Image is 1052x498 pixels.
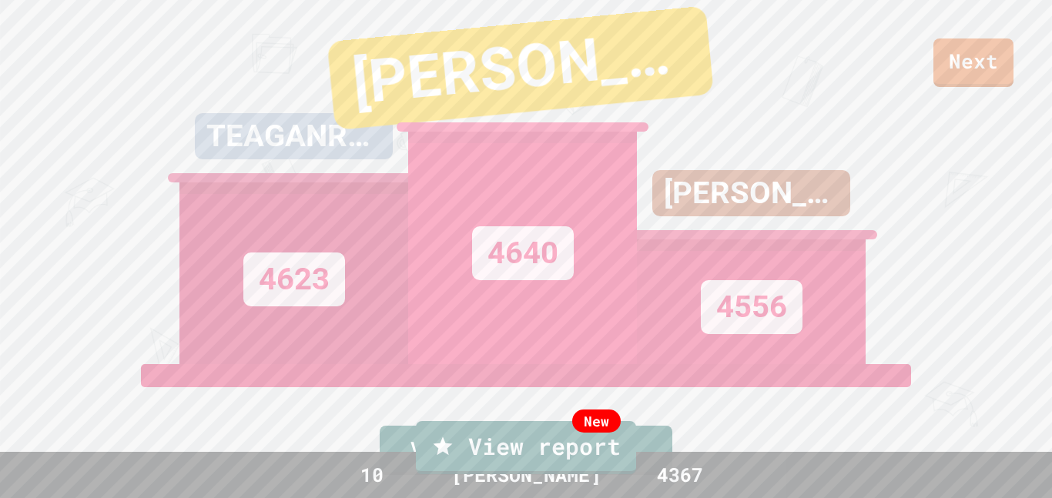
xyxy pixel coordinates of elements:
[933,38,1013,87] a: Next
[416,421,636,474] a: View report
[195,113,393,159] div: TEAGANROBERTSON
[572,409,621,433] div: New
[472,226,574,280] div: 4640
[327,5,714,130] div: [PERSON_NAME]
[243,252,345,306] div: 4623
[701,280,802,334] div: 4556
[652,170,850,216] div: [PERSON_NAME]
